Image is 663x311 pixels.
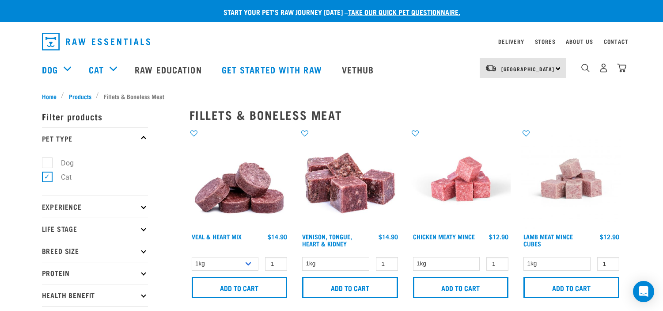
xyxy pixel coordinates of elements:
nav: breadcrumbs [42,92,621,101]
nav: dropdown navigation [35,29,629,54]
a: Get started with Raw [213,52,333,87]
a: Contact [604,40,629,43]
input: 1 [376,257,398,271]
img: 1152 Veal Heart Medallions 01 [189,129,290,229]
input: 1 [597,257,619,271]
a: About Us [566,40,593,43]
h2: Fillets & Boneless Meat [189,108,621,122]
input: Add to cart [523,277,619,298]
p: Life Stage [42,218,148,240]
p: Filter products [42,105,148,127]
div: Open Intercom Messenger [633,281,654,302]
img: Lamb Meat Mince [521,129,621,229]
p: Health Benefit [42,284,148,306]
div: $14.90 [379,233,398,240]
label: Cat [47,172,75,183]
a: Dog [42,63,58,76]
div: $12.90 [489,233,508,240]
a: Stores [535,40,556,43]
a: Delivery [498,40,524,43]
img: user.png [599,63,608,73]
p: Breed Size [42,240,148,262]
a: Cat [89,63,104,76]
img: van-moving.png [485,64,497,72]
a: Products [64,92,96,101]
p: Pet Type [42,127,148,150]
a: Vethub [333,52,385,87]
input: Add to cart [413,277,509,298]
a: take our quick pet questionnaire. [348,10,460,14]
a: Lamb Meat Mince Cubes [523,235,573,245]
img: Raw Essentials Logo [42,33,150,50]
img: Chicken Meaty Mince [411,129,511,229]
a: Venison, Tongue, Heart & Kidney [302,235,352,245]
input: 1 [265,257,287,271]
span: Products [69,92,91,101]
input: 1 [486,257,508,271]
p: Experience [42,196,148,218]
span: Home [42,92,57,101]
div: $12.90 [600,233,619,240]
a: Chicken Meaty Mince [413,235,475,238]
img: Pile Of Cubed Venison Tongue Mix For Pets [300,129,400,229]
div: $14.90 [268,233,287,240]
img: home-icon@2x.png [617,63,626,73]
a: Raw Education [126,52,212,87]
input: Add to cart [302,277,398,298]
p: Protein [42,262,148,284]
a: Home [42,92,61,101]
img: home-icon-1@2x.png [581,64,590,72]
span: [GEOGRAPHIC_DATA] [501,67,555,70]
label: Dog [47,157,77,169]
input: Add to cart [192,277,288,298]
a: Veal & Heart Mix [192,235,242,238]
